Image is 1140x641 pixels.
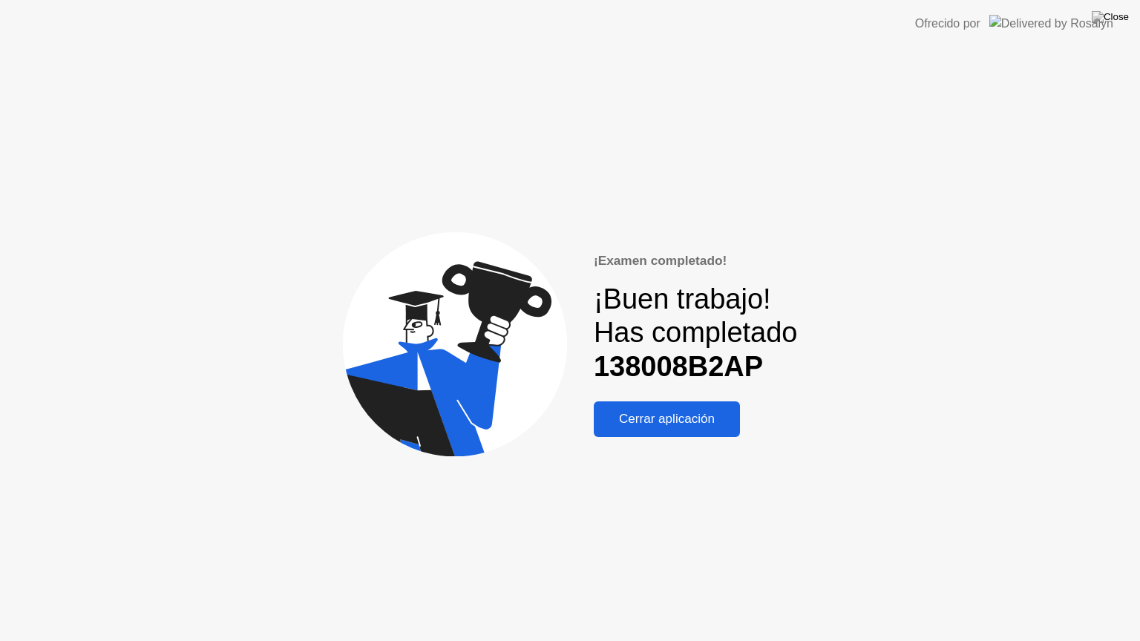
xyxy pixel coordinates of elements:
[594,401,740,437] button: Cerrar aplicación
[989,15,1113,32] img: Delivered by Rosalyn
[594,283,798,384] div: ¡Buen trabajo! Has completado
[594,351,763,382] b: 138008B2AP
[1092,11,1129,23] img: Close
[594,252,798,271] div: ¡Examen completado!
[915,15,980,33] div: Ofrecido por
[598,412,736,427] div: Cerrar aplicación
